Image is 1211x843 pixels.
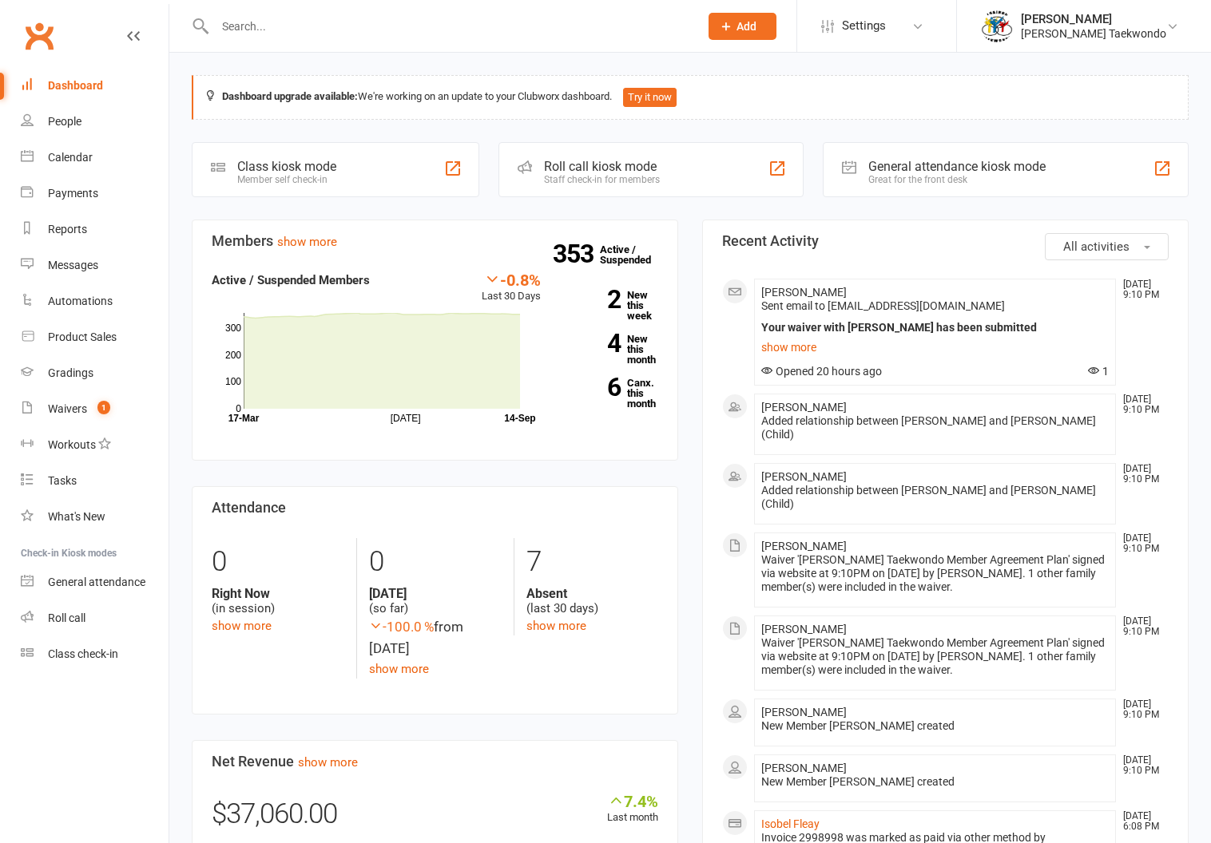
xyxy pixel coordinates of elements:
div: Product Sales [48,330,117,343]
a: show more [298,755,358,770]
img: thumb_image1638236014.png [981,10,1013,42]
div: Automations [48,295,113,307]
div: Calendar [48,151,93,164]
a: show more [761,336,1109,358]
div: [PERSON_NAME] Taekwondo [1021,26,1166,41]
time: [DATE] 6:08 PM [1115,811,1168,832]
span: [PERSON_NAME] [761,540,847,552]
div: Tasks [48,474,77,487]
a: show more [369,662,429,676]
h3: Recent Activity [722,233,1169,249]
span: Add [737,20,756,33]
strong: 353 [553,242,600,266]
div: 7 [526,538,658,586]
a: Clubworx [19,16,59,56]
strong: Active / Suspended Members [212,273,370,287]
span: -100.0 % [369,619,434,635]
div: Waiver '[PERSON_NAME] Taekwondo Member Agreement Plan' signed via website at 9:10PM on [DATE] by ... [761,553,1109,594]
div: Added relationship between [PERSON_NAME] and [PERSON_NAME] (Child) [761,484,1109,511]
div: What's New [48,510,105,523]
div: General attendance [48,576,145,588]
div: (in session) [212,586,344,616]
time: [DATE] 9:10 PM [1115,394,1168,415]
div: 7.4% [607,792,658,809]
a: 2New this week [565,290,658,321]
div: Workouts [48,438,96,451]
button: Add [709,13,776,40]
div: Your waiver with [PERSON_NAME] has been submitted [761,321,1109,334]
div: Reports [48,223,87,235]
h3: Net Revenue [212,754,658,770]
time: [DATE] 9:10 PM [1115,533,1168,554]
div: We're working on an update to your Clubworx dashboard. [192,75,1189,120]
a: Calendar [21,140,169,176]
span: Opened 20 hours ago [761,365,882,378]
strong: 2 [565,287,621,311]
h3: Members [212,233,658,249]
a: Isobel Fleay [761,817,820,830]
a: People [21,104,169,140]
div: Staff check-in for members [544,174,660,185]
a: Payments [21,176,169,212]
a: Product Sales [21,319,169,355]
div: -0.8% [482,271,541,288]
span: 1 [97,401,110,414]
div: (so far) [369,586,501,616]
a: show more [526,619,586,633]
span: [PERSON_NAME] [761,286,847,299]
a: Messages [21,247,169,283]
a: Automations [21,283,169,319]
span: Sent email to [EMAIL_ADDRESS][DOMAIN_NAME] [761,299,1005,312]
a: Workouts [21,427,169,463]
button: Try it now [623,88,677,107]
a: 4New this month [565,334,658,365]
div: (last 30 days) [526,586,658,616]
a: 6Canx. this month [565,378,658,409]
time: [DATE] 9:10 PM [1115,616,1168,637]
span: Settings [842,8,886,44]
a: Class kiosk mode [21,636,169,672]
span: [PERSON_NAME] [761,762,847,774]
div: 0 [212,538,344,586]
span: [PERSON_NAME] [761,623,847,635]
button: All activities [1045,233,1169,260]
div: [PERSON_NAME] [1021,12,1166,26]
strong: 4 [565,331,621,355]
div: General attendance kiosk mode [868,159,1046,174]
div: New Member [PERSON_NAME] created [761,775,1109,789]
a: Gradings [21,355,169,391]
time: [DATE] 9:10 PM [1115,464,1168,485]
div: Added relationship between [PERSON_NAME] and [PERSON_NAME] (Child) [761,414,1109,441]
span: [PERSON_NAME] [761,470,847,483]
span: 1 [1088,365,1109,378]
a: Tasks [21,463,169,499]
h3: Attendance [212,500,658,516]
a: 353Active / Suspended [600,232,670,277]
a: Roll call [21,600,169,636]
div: Last 30 Days [482,271,541,305]
div: Waivers [48,402,87,415]
div: Roll call kiosk mode [544,159,660,174]
div: Gradings [48,366,93,379]
a: show more [277,235,337,249]
div: Class kiosk mode [237,159,336,174]
a: show more [212,619,272,633]
a: General attendance kiosk mode [21,564,169,600]
strong: Absent [526,586,658,601]
div: Last month [607,792,658,826]
strong: Dashboard upgrade available: [222,90,358,102]
span: All activities [1063,239,1130,254]
time: [DATE] 9:10 PM [1115,755,1168,776]
a: What's New [21,499,169,535]
strong: 6 [565,375,621,399]
a: Dashboard [21,68,169,104]
div: 0 [369,538,501,586]
div: Roll call [48,611,85,624]
time: [DATE] 9:10 PM [1115,699,1168,720]
div: from [DATE] [369,616,501,659]
a: Reports [21,212,169,247]
div: Great for the front desk [868,174,1046,185]
div: Member self check-in [237,174,336,185]
strong: [DATE] [369,586,501,601]
a: Waivers 1 [21,391,169,427]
